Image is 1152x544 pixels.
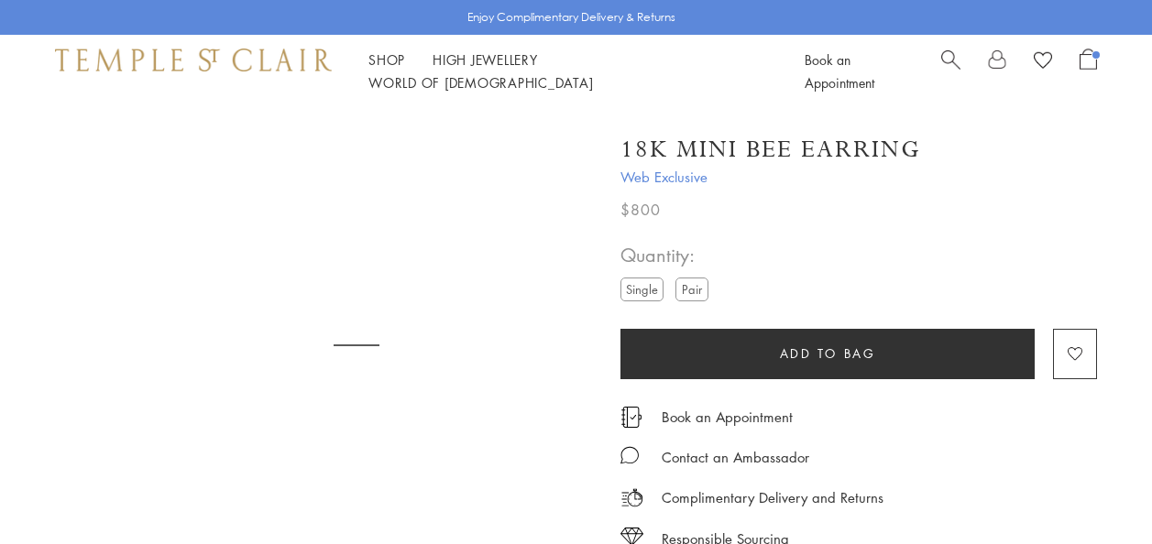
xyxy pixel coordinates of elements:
button: Add to bag [620,329,1035,379]
h1: 18K Mini Bee Earring [620,134,921,166]
a: World of [DEMOGRAPHIC_DATA]World of [DEMOGRAPHIC_DATA] [368,73,593,92]
a: Open Shopping Bag [1080,49,1097,94]
img: Temple St. Clair [55,49,332,71]
span: Quantity: [620,240,716,270]
span: $800 [620,198,661,222]
a: ShopShop [368,50,405,69]
a: Book an Appointment [805,50,874,92]
nav: Main navigation [368,49,763,94]
span: Add to bag [780,343,876,364]
a: View Wishlist [1034,49,1052,76]
img: icon_appointment.svg [620,407,642,428]
label: Pair [675,277,708,300]
img: icon_delivery.svg [620,486,643,509]
a: Book an Appointment [662,407,793,427]
p: Complimentary Delivery and Returns [662,486,883,509]
p: Enjoy Complimentary Delivery & Returns [467,8,675,27]
a: Search [941,49,960,94]
span: Web Exclusive [620,166,1097,189]
div: Contact an Ambassador [662,446,809,469]
a: High JewelleryHigh Jewellery [433,50,538,69]
label: Single [620,277,664,300]
img: MessageIcon-01_2.svg [620,446,639,464]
